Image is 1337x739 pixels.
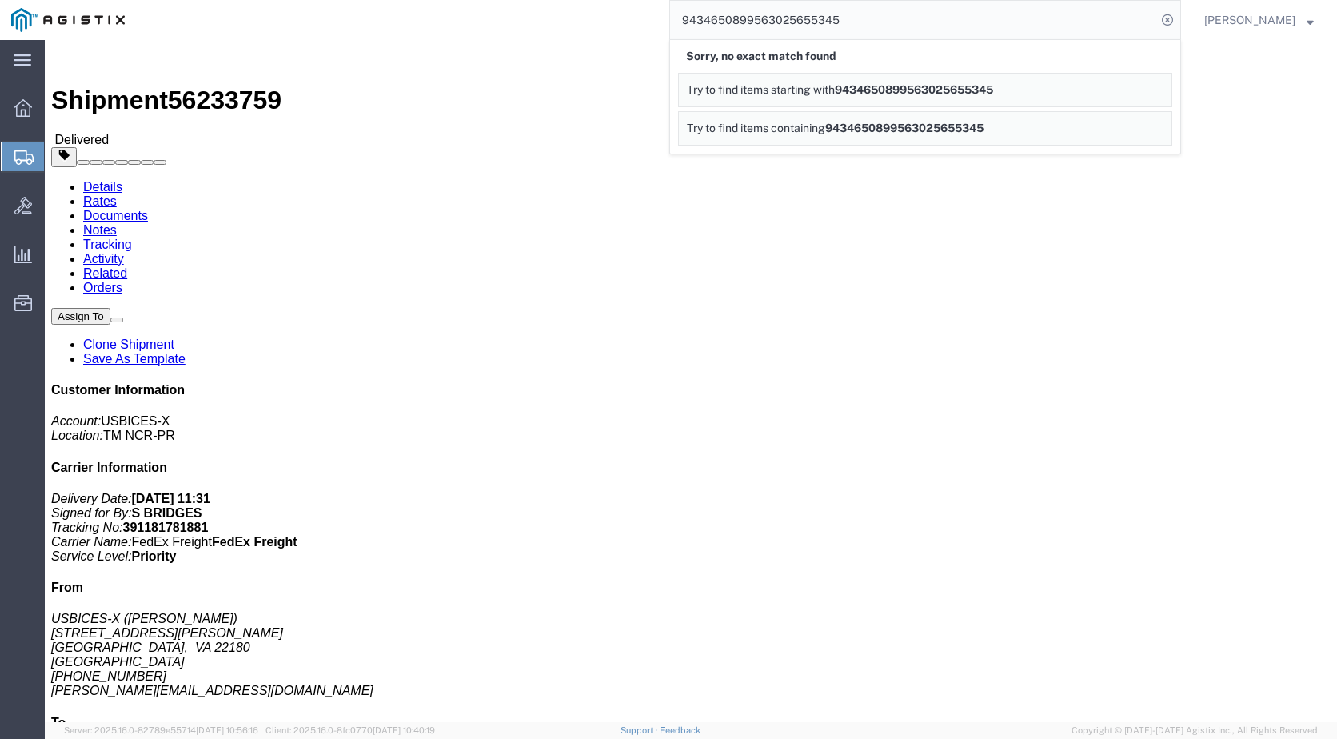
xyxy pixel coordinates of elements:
[621,725,661,735] a: Support
[265,725,435,735] span: Client: 2025.16.0-8fc0770
[660,725,700,735] a: Feedback
[687,83,835,96] span: Try to find items starting with
[196,725,258,735] span: [DATE] 10:56:16
[825,122,984,134] span: 9434650899563025655345
[670,1,1156,39] input: Search for shipment number, reference number
[1203,10,1315,30] button: [PERSON_NAME]
[1204,11,1295,29] span: Kenneth Williams
[45,40,1337,722] iframe: FS Legacy Container
[373,725,435,735] span: [DATE] 10:40:19
[1072,724,1318,737] span: Copyright © [DATE]-[DATE] Agistix Inc., All Rights Reserved
[678,40,1172,73] div: Sorry, no exact match found
[835,83,993,96] span: 9434650899563025655345
[11,8,125,32] img: logo
[64,725,258,735] span: Server: 2025.16.0-82789e55714
[687,122,825,134] span: Try to find items containing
